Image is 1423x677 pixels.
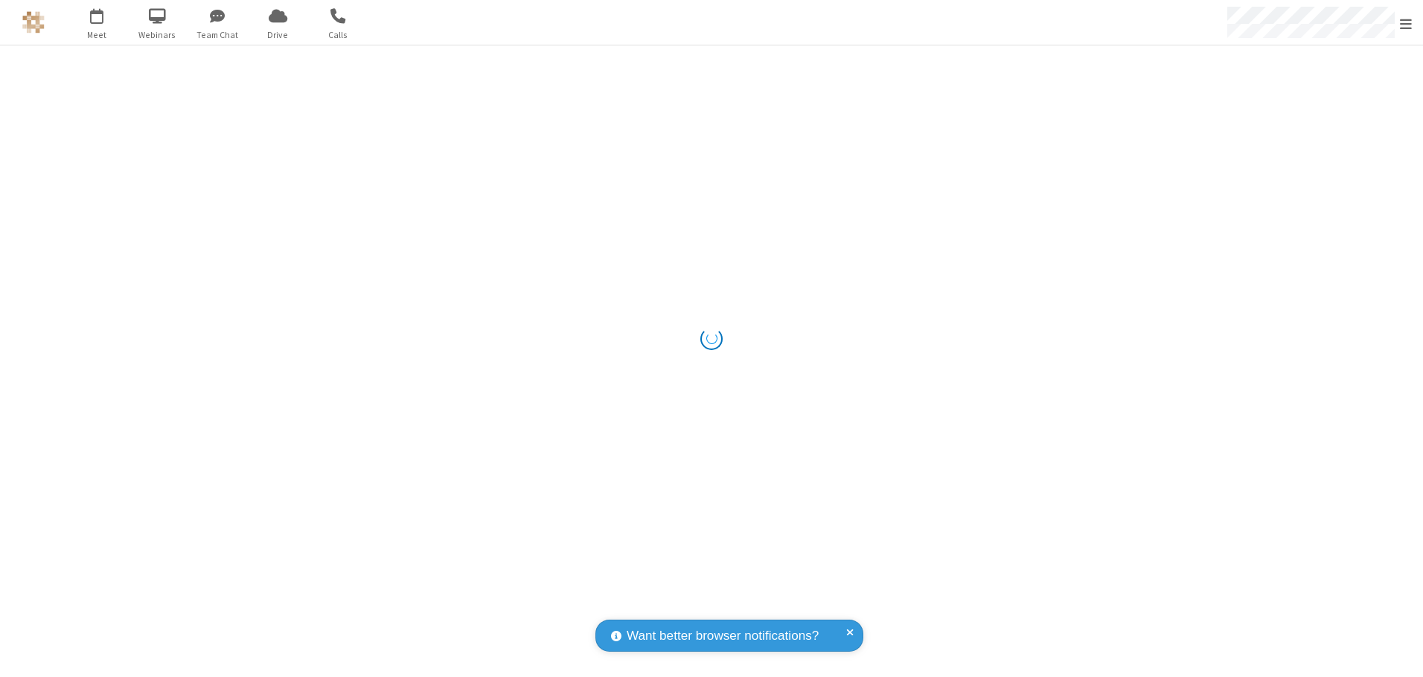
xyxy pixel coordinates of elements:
[22,11,45,34] img: QA Selenium DO NOT DELETE OR CHANGE
[69,28,125,42] span: Meet
[190,28,246,42] span: Team Chat
[627,626,819,646] span: Want better browser notifications?
[310,28,366,42] span: Calls
[250,28,306,42] span: Drive
[129,28,185,42] span: Webinars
